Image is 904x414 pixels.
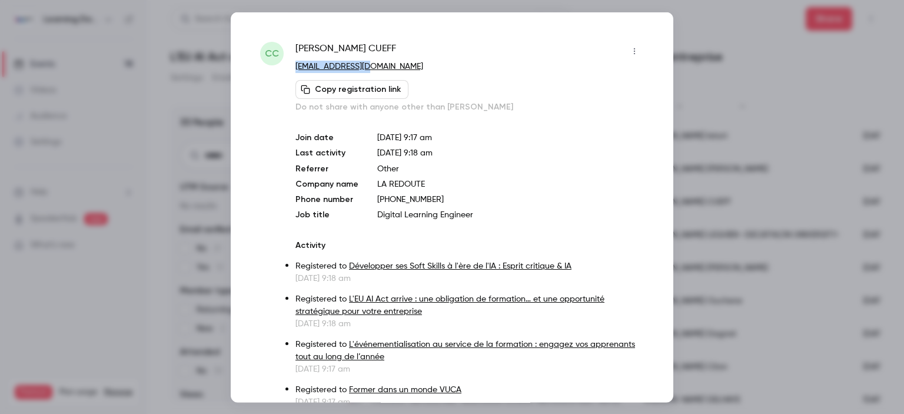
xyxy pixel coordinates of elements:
[19,19,28,28] img: logo_orange.svg
[295,208,358,220] p: Job title
[295,396,644,408] p: [DATE] 9:17 am
[377,178,644,190] p: LA REDOUTE
[295,131,358,143] p: Join date
[295,272,644,284] p: [DATE] 9:18 am
[295,340,635,360] a: L'événementialisation au service de la formation : engagez vos apprenants tout au long de l’année
[377,148,433,157] span: [DATE] 9:18 am
[377,208,644,220] p: Digital Learning Engineer
[295,101,644,112] p: Do not share with anyone other than [PERSON_NAME]
[265,46,279,60] span: CC
[295,62,423,70] a: [EMAIL_ADDRESS][DOMAIN_NAME]
[295,147,358,159] p: Last activity
[295,317,644,329] p: [DATE] 9:18 am
[295,294,604,315] a: L'EU AI Act arrive : une obligation de formation… et une opportunité stratégique pour votre entre...
[377,193,644,205] p: [PHONE_NUMBER]
[295,193,358,205] p: Phone number
[61,69,91,77] div: Domaine
[295,41,396,60] span: [PERSON_NAME] CUEFF
[31,31,133,40] div: Domaine: [DOMAIN_NAME]
[48,68,57,78] img: tab_domain_overview_orange.svg
[19,31,28,40] img: website_grey.svg
[377,163,644,174] p: Other
[295,338,644,363] p: Registered to
[295,363,644,375] p: [DATE] 9:17 am
[134,68,143,78] img: tab_keywords_by_traffic_grey.svg
[295,293,644,317] p: Registered to
[295,80,408,98] button: Copy registration link
[147,69,180,77] div: Mots-clés
[349,385,461,393] a: Former dans un monde VUCA
[295,239,644,251] p: Activity
[295,178,358,190] p: Company name
[295,383,644,396] p: Registered to
[295,163,358,174] p: Referrer
[349,261,571,270] a: Développer ses Soft Skills à l'ère de l'IA : Esprit critique & IA
[377,131,644,143] p: [DATE] 9:17 am
[33,19,58,28] div: v 4.0.25
[295,260,644,272] p: Registered to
